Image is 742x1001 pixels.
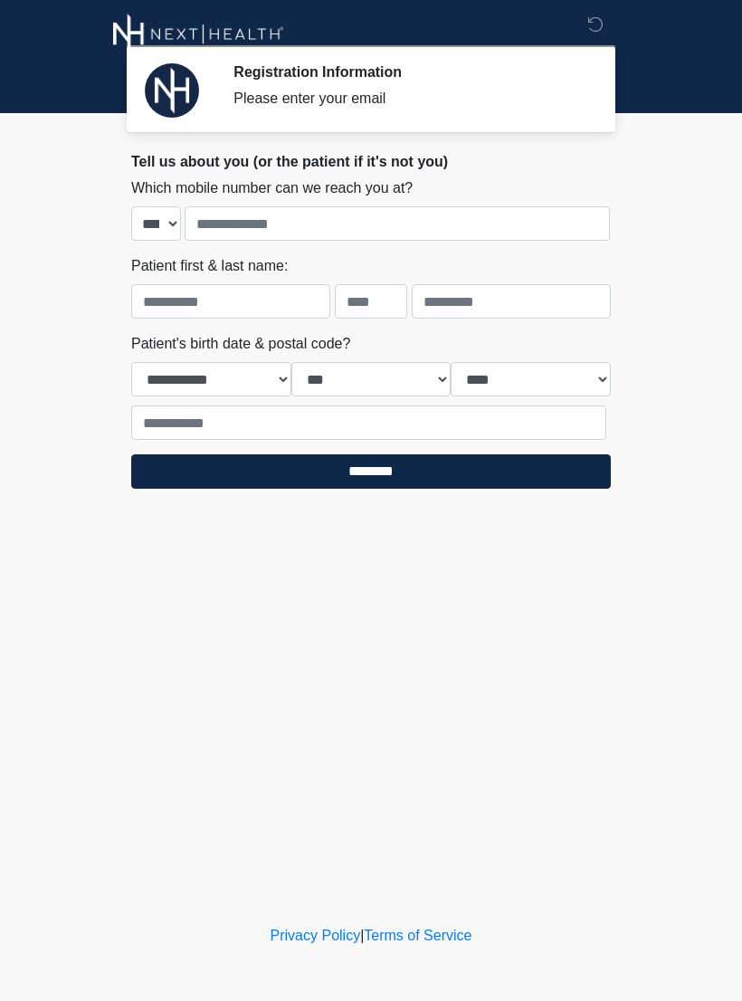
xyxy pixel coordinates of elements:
img: Next-Health Montecito Logo [113,14,284,54]
div: Please enter your email [233,88,584,110]
img: Agent Avatar [145,63,199,118]
label: Patient first & last name: [131,255,288,277]
a: Terms of Service [364,928,471,943]
h2: Registration Information [233,63,584,81]
h2: Tell us about you (or the patient if it's not you) [131,153,611,170]
a: | [360,928,364,943]
label: Which mobile number can we reach you at? [131,177,413,199]
label: Patient's birth date & postal code? [131,333,350,355]
a: Privacy Policy [271,928,361,943]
